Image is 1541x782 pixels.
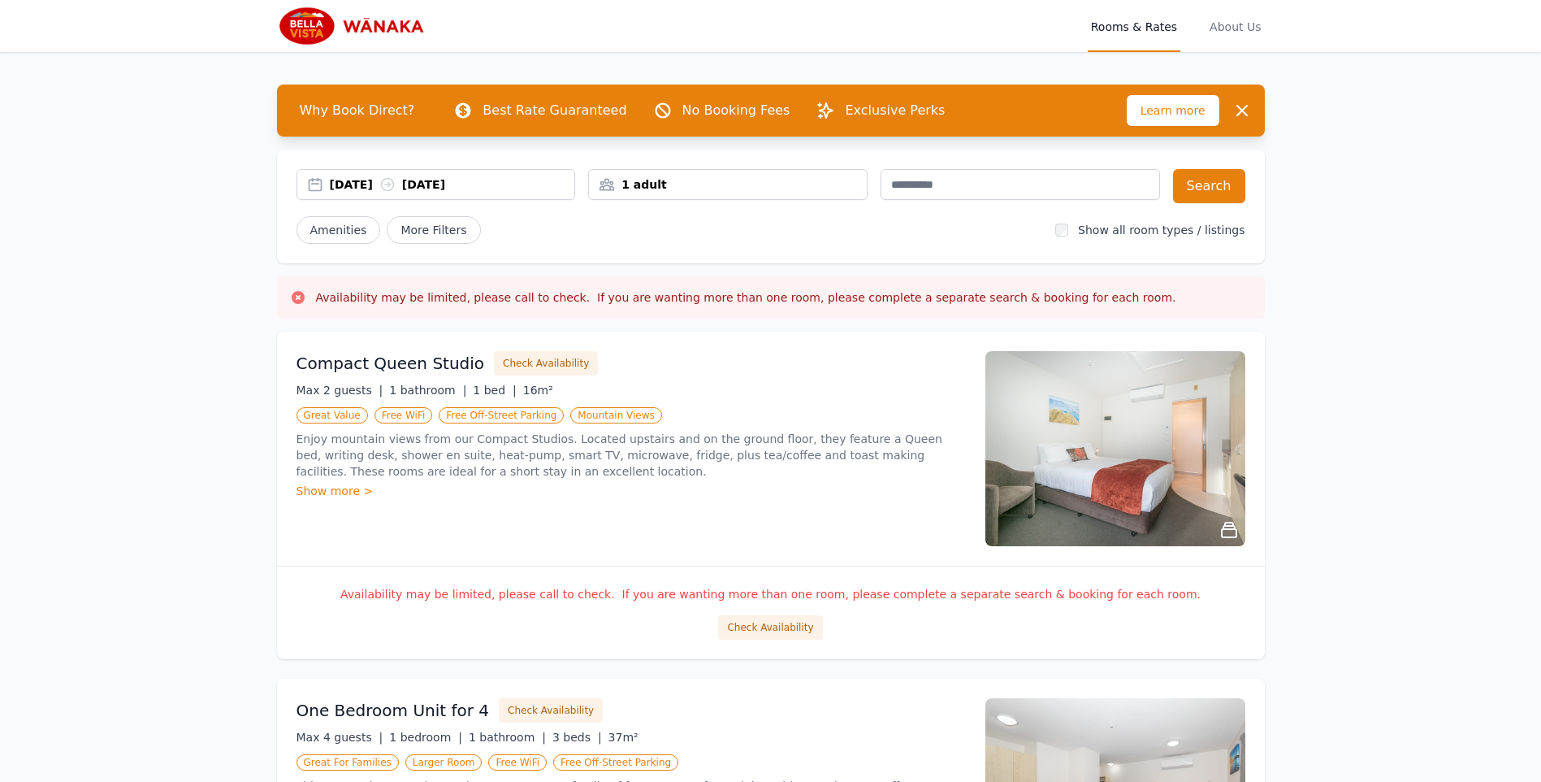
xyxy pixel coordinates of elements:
div: Show more > [297,483,966,499]
button: Check Availability [494,351,598,376]
span: Why Book Direct? [287,94,428,127]
h3: Availability may be limited, please call to check. If you are wanting more than one room, please ... [316,289,1176,306]
button: Check Availability [718,615,822,640]
span: 37m² [608,731,638,744]
span: Max 4 guests | [297,731,383,744]
span: Larger Room [405,754,483,771]
button: Amenities [297,216,381,244]
span: More Filters [387,216,480,244]
span: Free Off-Street Parking [439,407,564,424]
span: Free WiFi [488,754,547,771]
div: 1 adult [589,176,867,193]
p: Availability may be limited, please call to check. If you are wanting more than one room, please ... [297,586,1245,602]
span: 1 bathroom | [389,384,466,397]
span: 1 bathroom | [469,731,546,744]
p: Best Rate Guaranteed [483,101,626,120]
span: Great For Families [297,754,399,771]
h3: Compact Queen Studio [297,352,485,375]
button: Search [1173,169,1245,203]
span: Mountain Views [570,407,661,424]
span: Max 2 guests | [297,384,383,397]
p: Enjoy mountain views from our Compact Studios. Located upstairs and on the ground floor, they fea... [297,431,966,480]
p: No Booking Fees [682,101,790,120]
span: 16m² [523,384,553,397]
span: 1 bedroom | [389,731,462,744]
button: Check Availability [499,698,603,723]
img: Bella Vista Wanaka [277,7,433,46]
h3: One Bedroom Unit for 4 [297,699,490,722]
label: Show all room types / listings [1078,224,1244,237]
span: Free Off-Street Parking [553,754,678,771]
span: 3 beds | [552,731,602,744]
p: Exclusive Perks [845,101,945,120]
div: [DATE] [DATE] [330,176,575,193]
span: Learn more [1127,95,1219,126]
span: Great Value [297,407,368,424]
span: Free WiFi [374,407,433,424]
span: 1 bed | [473,384,516,397]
